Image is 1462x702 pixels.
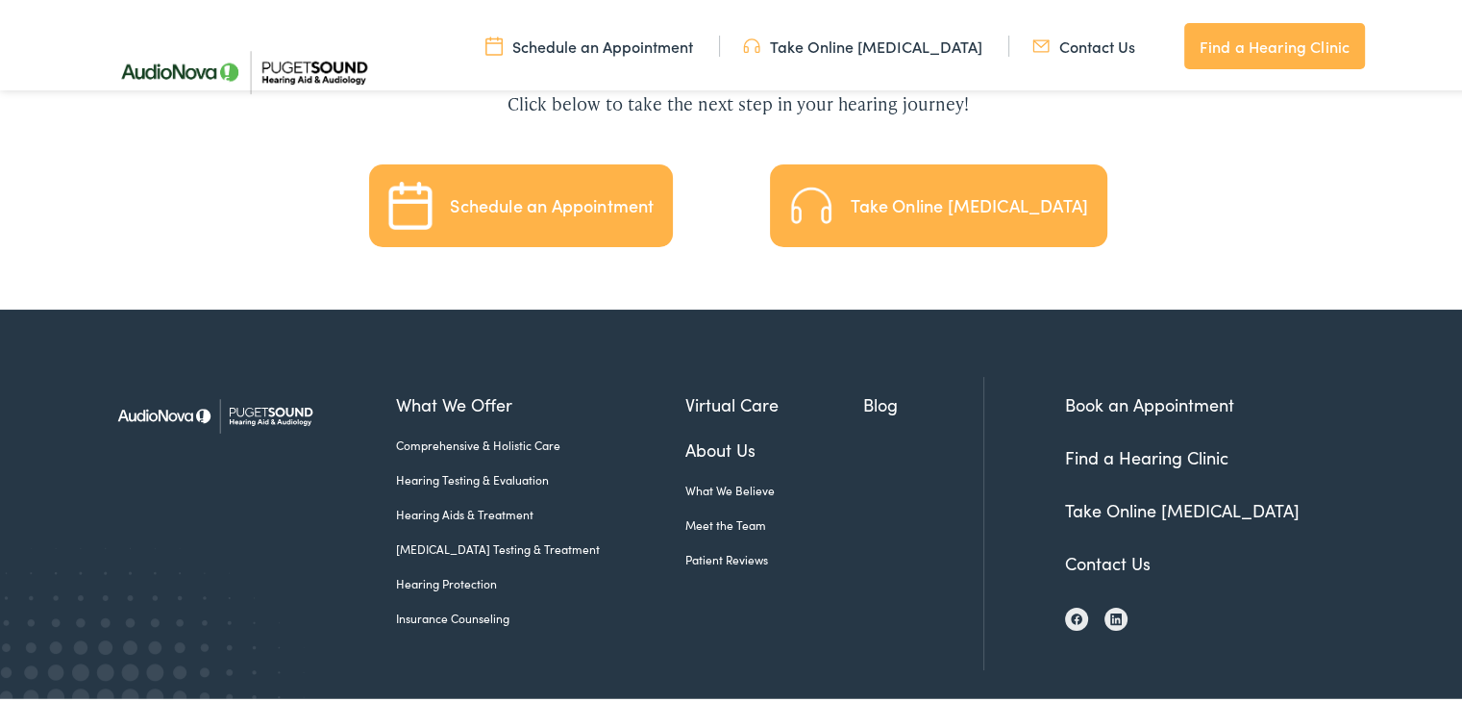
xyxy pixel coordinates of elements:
div: Schedule an Appointment [450,193,654,211]
a: Virtual Care [685,388,864,414]
a: Contact Us [1032,32,1135,53]
a: Hearing Protection [396,571,685,589]
img: LinkedIn [1110,609,1122,622]
a: Book an Appointment [1065,389,1234,413]
a: Insurance Counseling [396,606,685,623]
a: Take an Online Hearing Test Take Online [MEDICAL_DATA] [770,161,1106,243]
a: Patient Reviews [685,547,864,564]
a: Meet the Team [685,513,864,530]
img: utility icon [743,32,760,53]
div: Take Online [MEDICAL_DATA] [851,193,1088,211]
a: Find a Hearing Clinic [1184,19,1365,65]
img: utility icon [485,32,503,53]
a: Hearing Aids & Treatment [396,502,685,519]
a: What We Believe [685,478,864,495]
img: Facebook icon, indicating the presence of the site or brand on the social media platform. [1071,610,1082,621]
img: Take an Online Hearing Test [787,178,835,226]
a: [MEDICAL_DATA] Testing & Treatment [396,537,685,554]
a: About Us [685,433,864,459]
a: Hearing Testing & Evaluation [396,467,685,485]
a: Schedule an Appointment Schedule an Appointment [369,161,673,243]
a: Find a Hearing Clinic [1065,441,1228,465]
a: Schedule an Appointment [485,32,693,53]
a: Comprehensive & Holistic Care [396,433,685,450]
img: Schedule an Appointment [386,178,434,226]
a: Take Online [MEDICAL_DATA] [1065,494,1300,518]
a: Take Online [MEDICAL_DATA] [743,32,982,53]
a: What We Offer [396,388,685,414]
img: Puget Sound Hearing Aid & Audiology [104,373,325,451]
a: Contact Us [1065,547,1151,571]
a: Blog [863,388,983,414]
img: utility icon [1032,32,1050,53]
